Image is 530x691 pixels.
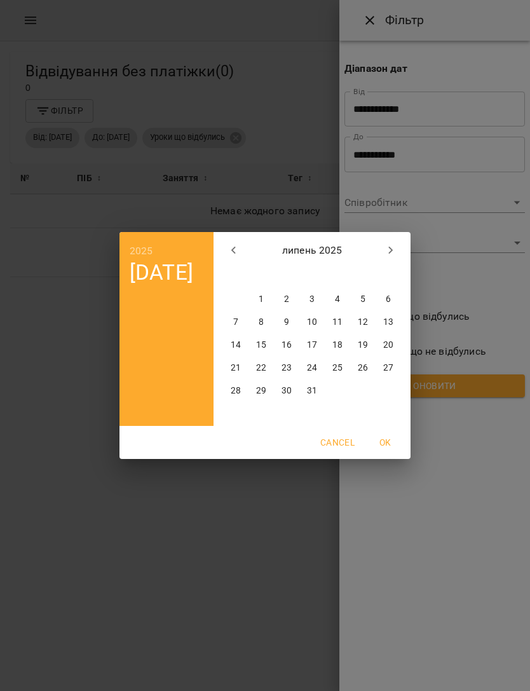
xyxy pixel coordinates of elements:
[309,293,315,306] p: 3
[360,293,365,306] p: 5
[365,431,405,454] button: OK
[250,288,273,311] button: 1
[284,293,289,306] p: 2
[250,269,273,282] span: вт
[332,362,343,374] p: 25
[307,316,317,329] p: 10
[275,380,298,402] button: 30
[383,316,393,329] p: 13
[275,288,298,311] button: 2
[383,362,393,374] p: 27
[250,357,273,380] button: 22
[386,293,391,306] p: 6
[231,362,241,374] p: 21
[301,357,323,380] button: 24
[256,385,266,397] p: 29
[326,288,349,311] button: 4
[307,385,317,397] p: 31
[315,431,360,454] button: Cancel
[351,288,374,311] button: 5
[275,269,298,282] span: ср
[282,385,292,397] p: 30
[284,316,289,329] p: 9
[233,316,238,329] p: 7
[335,293,340,306] p: 4
[377,334,400,357] button: 20
[275,311,298,334] button: 9
[259,293,264,306] p: 1
[259,316,264,329] p: 8
[326,311,349,334] button: 11
[250,380,273,402] button: 29
[351,311,374,334] button: 12
[231,339,241,352] p: 14
[301,311,323,334] button: 10
[224,269,247,282] span: пн
[326,269,349,282] span: пт
[231,385,241,397] p: 28
[332,316,343,329] p: 11
[370,435,400,450] span: OK
[224,334,247,357] button: 14
[256,362,266,374] p: 22
[301,288,323,311] button: 3
[377,288,400,311] button: 6
[130,259,193,285] button: [DATE]
[307,362,317,374] p: 24
[351,334,374,357] button: 19
[326,334,349,357] button: 18
[383,339,393,352] p: 20
[358,362,368,374] p: 26
[377,269,400,282] span: нд
[301,380,323,402] button: 31
[275,357,298,380] button: 23
[250,334,273,357] button: 15
[301,269,323,282] span: чт
[224,380,247,402] button: 28
[256,339,266,352] p: 15
[326,357,349,380] button: 25
[282,339,292,352] p: 16
[377,357,400,380] button: 27
[282,362,292,374] p: 23
[377,311,400,334] button: 13
[358,339,368,352] p: 19
[351,269,374,282] span: сб
[224,357,247,380] button: 21
[224,311,247,334] button: 7
[358,316,368,329] p: 12
[301,334,323,357] button: 17
[307,339,317,352] p: 17
[249,243,376,258] p: липень 2025
[351,357,374,380] button: 26
[332,339,343,352] p: 18
[320,435,355,450] span: Cancel
[130,242,153,260] button: 2025
[275,334,298,357] button: 16
[250,311,273,334] button: 8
